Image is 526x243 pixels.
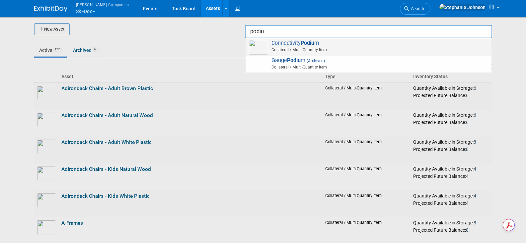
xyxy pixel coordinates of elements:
span: Gauge m [249,57,488,71]
img: ExhibitDay [34,6,67,12]
a: Search [400,3,430,15]
strong: Podiu [287,57,301,63]
span: (Archived) [305,59,325,63]
img: Stephanie Johnson [439,4,486,11]
span: Connectivity m [249,40,488,54]
strong: Podiu [301,40,314,46]
span: Search [409,6,424,11]
span: Collateral / Multi-Quantity Item [251,47,488,53]
input: search assets [245,25,492,38]
span: [PERSON_NAME] Companies [76,1,129,8]
span: Collateral / Multi-Quantity Item [251,64,488,70]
